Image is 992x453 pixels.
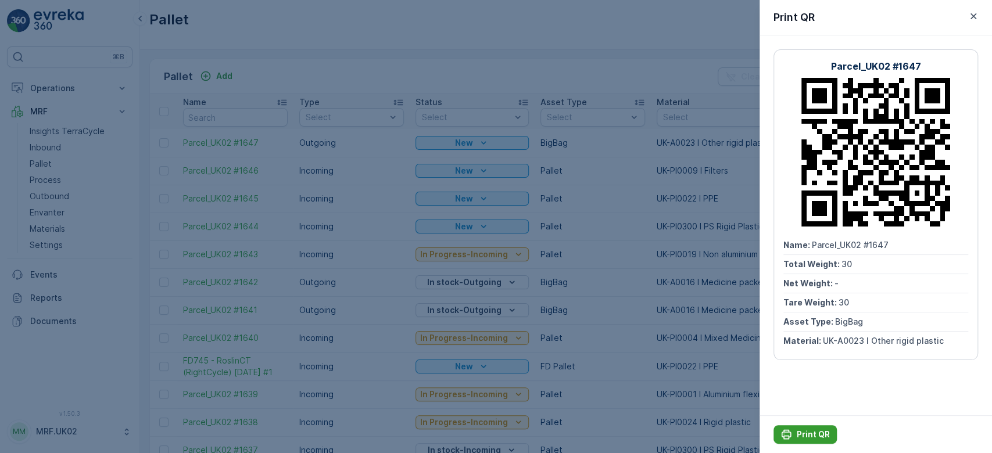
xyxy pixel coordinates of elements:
p: Print QR [797,429,830,440]
span: 30 [839,297,849,307]
span: UK-A0023 I Other rigid plastic [823,336,944,346]
span: Name : [783,240,812,250]
span: Material : [783,336,823,346]
p: Parcel_UK02 #1647 [831,59,921,73]
span: Net Weight : [783,278,835,288]
span: BigBag [835,317,863,326]
button: Print QR [773,425,837,444]
span: 30 [841,259,852,269]
span: Total Weight : [783,259,841,269]
span: Parcel_UK02 #1647 [812,240,889,250]
span: Asset Type : [783,317,835,326]
span: Tare Weight : [783,297,839,307]
span: - [835,278,839,288]
p: Print QR [773,9,815,26]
